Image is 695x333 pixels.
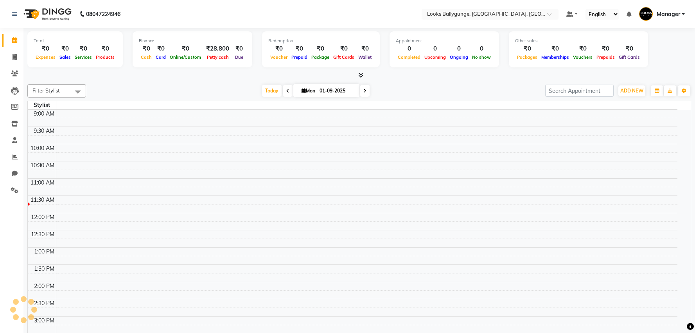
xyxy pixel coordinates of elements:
[32,265,56,273] div: 1:30 PM
[32,299,56,308] div: 2:30 PM
[657,10,680,18] span: Manager
[154,54,168,60] span: Card
[448,44,470,53] div: 0
[396,44,422,53] div: 0
[232,44,246,53] div: ₹0
[86,3,120,25] b: 08047224946
[268,38,374,44] div: Redemption
[29,230,56,239] div: 12:30 PM
[422,44,448,53] div: 0
[168,44,203,53] div: ₹0
[470,44,493,53] div: 0
[154,44,168,53] div: ₹0
[57,44,73,53] div: ₹0
[620,88,643,94] span: ADD NEW
[29,179,56,187] div: 11:00 AM
[515,44,539,53] div: ₹0
[29,213,56,221] div: 12:00 PM
[20,3,74,25] img: logo
[594,44,617,53] div: ₹0
[73,54,94,60] span: Services
[32,127,56,135] div: 9:30 AM
[28,101,56,109] div: Stylist
[617,44,642,53] div: ₹0
[268,44,289,53] div: ₹0
[289,44,309,53] div: ₹0
[356,54,374,60] span: Wallet
[29,144,56,152] div: 10:00 AM
[396,54,422,60] span: Completed
[515,54,539,60] span: Packages
[317,85,356,97] input: 2025-09-01
[331,44,356,53] div: ₹0
[396,38,493,44] div: Appointment
[57,54,73,60] span: Sales
[233,54,245,60] span: Due
[32,110,56,118] div: 9:00 AM
[29,161,56,170] div: 10:30 AM
[203,44,232,53] div: ₹28,800
[545,85,614,97] input: Search Appointment
[422,54,448,60] span: Upcoming
[94,54,117,60] span: Products
[539,44,571,53] div: ₹0
[571,44,594,53] div: ₹0
[448,54,470,60] span: Ongoing
[515,38,642,44] div: Other sales
[34,54,57,60] span: Expenses
[205,54,231,60] span: Petty cash
[139,54,154,60] span: Cash
[32,248,56,256] div: 1:00 PM
[289,54,309,60] span: Prepaid
[34,44,57,53] div: ₹0
[309,44,331,53] div: ₹0
[73,44,94,53] div: ₹0
[32,317,56,325] div: 3:00 PM
[639,7,653,21] img: Manager
[618,85,645,96] button: ADD NEW
[356,44,374,53] div: ₹0
[309,54,331,60] span: Package
[594,54,617,60] span: Prepaids
[262,85,282,97] span: Today
[139,38,246,44] div: Finance
[617,54,642,60] span: Gift Cards
[32,87,60,94] span: Filter Stylist
[34,38,117,44] div: Total
[139,44,154,53] div: ₹0
[29,196,56,204] div: 11:30 AM
[331,54,356,60] span: Gift Cards
[300,88,317,94] span: Mon
[168,54,203,60] span: Online/Custom
[571,54,594,60] span: Vouchers
[470,54,493,60] span: No show
[32,282,56,290] div: 2:00 PM
[94,44,117,53] div: ₹0
[268,54,289,60] span: Voucher
[539,54,571,60] span: Memberships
